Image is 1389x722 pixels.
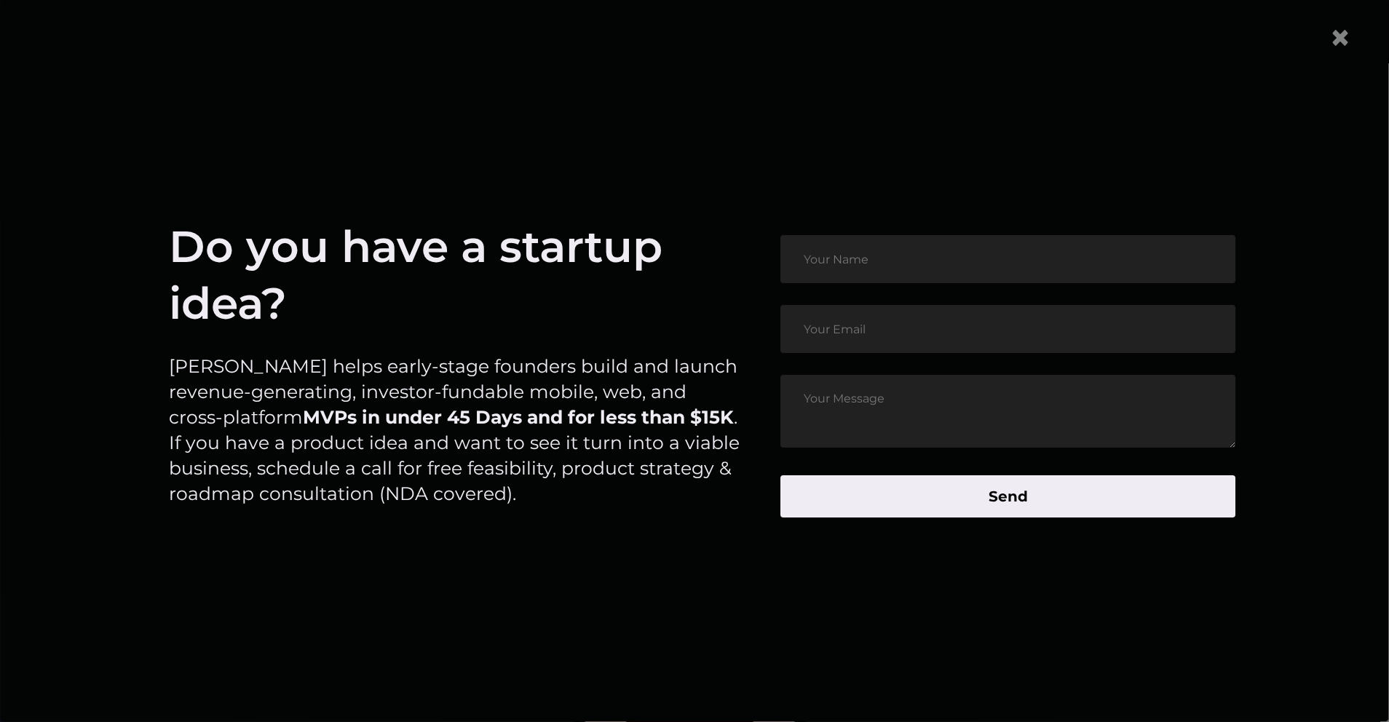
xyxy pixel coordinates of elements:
[169,218,744,332] h1: Do you have a startup idea?
[780,305,1235,353] input: Your Email
[1329,15,1351,60] span: ×
[780,475,1235,517] button: Send
[780,235,1235,283] input: Your Name
[303,406,734,428] strong: MVPs in under 45 Days and for less than $15K
[169,354,744,507] p: [PERSON_NAME] helps early-stage founders build and launch revenue-generating, investor-fundable m...
[1318,8,1363,68] button: Close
